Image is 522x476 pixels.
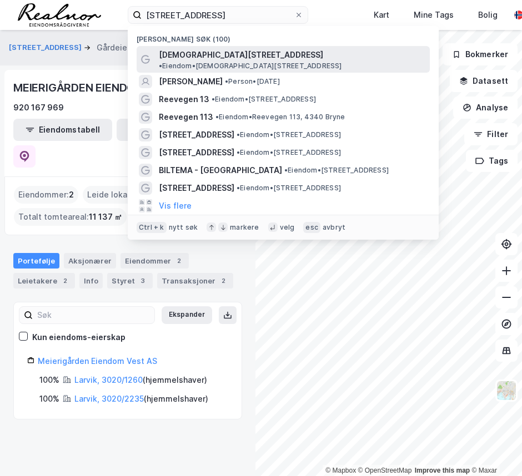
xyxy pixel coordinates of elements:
span: Reevegen 13 [159,93,209,106]
div: Kontrollprogram for chat [466,423,522,476]
span: 11 137 ㎡ [89,210,122,224]
button: Tags [466,150,518,172]
div: markere [230,223,259,232]
span: • [159,62,162,70]
div: nytt søk [169,223,198,232]
div: Portefølje [13,253,59,269]
div: Transaksjoner [157,273,233,288]
div: Leide lokasjoner : [83,186,162,204]
a: Larvik, 3020/2235 [74,394,144,403]
span: • [237,130,240,139]
span: BILTEMA - [GEOGRAPHIC_DATA] [159,164,282,177]
button: Eiendomstabell [13,119,112,141]
div: Eiendommer : [14,186,78,204]
button: Filter [464,123,518,145]
div: Kun eiendoms-eierskap [32,331,126,344]
iframe: Chat Widget [466,423,522,476]
input: Søk [33,307,154,323]
span: Eiendom • [STREET_ADDRESS] [284,166,389,175]
div: Bolig [478,8,498,22]
div: Ctrl + k [137,222,167,233]
span: [PERSON_NAME] [159,75,223,88]
div: 920 167 969 [13,101,64,114]
div: Styret [107,273,153,288]
div: velg [280,223,295,232]
button: Bokmerker [443,43,518,65]
div: 100% [39,392,59,406]
span: Eiendom • Reevegen 113, 4340 Bryne [215,113,345,121]
span: Person • [DATE] [225,77,280,86]
div: 2 [59,275,71,286]
span: Eiendom • [DEMOGRAPHIC_DATA][STREET_ADDRESS] [159,62,342,70]
button: [STREET_ADDRESS] [9,42,84,53]
input: Søk på adresse, matrikkel, gårdeiere, leietakere eller personer [142,7,294,23]
span: [STREET_ADDRESS] [159,181,234,195]
div: esc [303,222,320,233]
a: Meierigården Eiendom Vest AS [38,356,157,366]
div: Gårdeier [97,41,130,54]
div: avbryt [323,223,345,232]
div: ( hjemmelshaver ) [74,392,208,406]
span: Eiendom • [STREET_ADDRESS] [237,184,341,193]
img: Z [496,380,517,401]
div: ( hjemmelshaver ) [74,373,207,387]
span: • [284,166,288,174]
div: MEIERIGÅRDEN EIENDOM VEST AS [13,79,196,97]
div: Aksjonærer [64,253,116,269]
span: 2 [69,188,74,201]
img: realnor-logo.934646d98de889bb5806.png [18,3,101,27]
button: Vis flere [159,199,192,212]
span: Reevegen 113 [159,110,213,124]
div: Mine Tags [414,8,454,22]
span: [DEMOGRAPHIC_DATA][STREET_ADDRESS] [159,48,323,62]
div: 2 [218,275,229,286]
div: Eiendommer [121,253,189,269]
span: Eiendom • [STREET_ADDRESS] [212,95,316,104]
button: Leietakertabell [117,119,215,141]
div: Leietakere [13,273,75,288]
a: Mapbox [325,467,356,474]
div: [PERSON_NAME] søk (100) [128,26,439,46]
div: Totalt tomteareal : [14,208,127,226]
span: • [212,95,215,103]
a: Improve this map [415,467,470,474]
div: 100% [39,373,59,387]
div: 2 [173,255,184,266]
span: Eiendom • [STREET_ADDRESS] [237,148,341,157]
span: • [237,184,240,192]
div: Kart [374,8,389,22]
span: • [215,113,219,121]
div: Info [79,273,103,288]
span: [STREET_ADDRESS] [159,146,234,159]
a: Larvik, 3020/1260 [74,375,143,384]
span: • [225,77,228,85]
span: [STREET_ADDRESS] [159,128,234,141]
span: • [237,148,240,156]
div: 3 [137,275,148,286]
button: Ekspander [162,306,212,324]
button: Analyse [453,97,518,119]
span: Eiendom • [STREET_ADDRESS] [237,130,341,139]
a: OpenStreetMap [358,467,412,474]
button: Datasett [450,70,518,92]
